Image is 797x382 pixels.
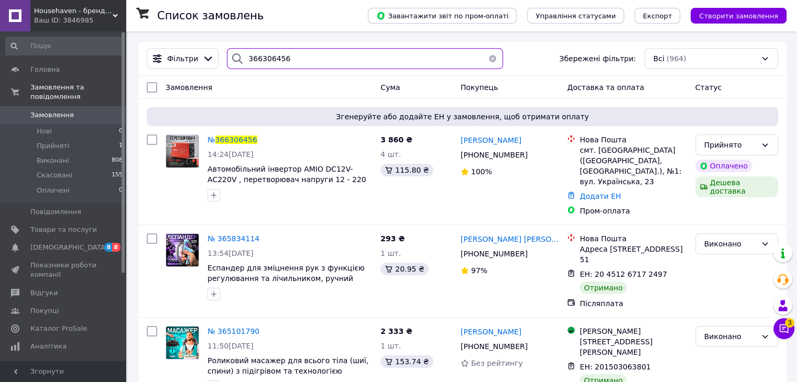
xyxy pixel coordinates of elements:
span: 2 333 ₴ [380,327,412,335]
div: 115.80 ₴ [380,164,433,176]
button: Завантажити звіт по пром-оплаті [368,8,517,24]
span: 155 [112,171,123,180]
span: [PERSON_NAME] [461,136,521,144]
span: № [208,136,215,144]
span: Без рейтингу [471,359,523,367]
span: (964) [667,54,686,63]
a: Еспандер для зміцнення рук з функцією регулювання та лічильником, ручний кистьовий еспандер [208,264,365,293]
span: Househaven - брендовий інтернет-магазин [34,6,113,16]
span: Каталог ProSale [30,324,87,333]
a: [PERSON_NAME] [461,135,521,145]
span: Завантажити звіт по пром-оплаті [376,11,508,20]
div: 153.74 ₴ [380,355,433,368]
span: 366306456 [215,136,257,144]
img: Фото товару [166,327,199,359]
button: Очистить [482,48,503,69]
span: Фільтри [167,53,198,64]
a: № 365834114 [208,234,259,243]
img: Фото товару [166,135,199,167]
span: Повідомлення [30,207,81,217]
a: Автомобільний інвертор AMIO DC12V-AC220V , перетворювач напруги 12 - 220 вольт [208,165,366,194]
div: Післяплата [580,298,686,309]
div: [PHONE_NUMBER] [458,246,530,261]
span: Показники роботи компанії [30,261,97,279]
div: Дешева доставка [695,176,778,197]
span: Створити замовлення [699,12,778,20]
span: 0 [119,127,123,136]
span: Товари та послуги [30,225,97,234]
div: [PHONE_NUMBER] [458,339,530,354]
span: 97% [471,266,487,275]
span: ЕН: 20 4512 6717 2497 [580,270,667,278]
a: Фото товару [166,233,199,267]
span: [PERSON_NAME] [461,328,521,336]
div: [PERSON_NAME] [580,326,686,336]
span: Cума [380,83,400,92]
div: Прийнято [704,139,757,151]
span: Замовлення [166,83,212,92]
input: Пошук за номером замовлення, ПІБ покупця, номером телефону, Email, номером накладної [227,48,503,69]
a: Додати ЕН [580,192,621,200]
a: [PERSON_NAME] [PERSON_NAME] [461,234,559,244]
button: Створити замовлення [691,8,787,24]
span: 0 [119,186,123,195]
span: Доставка та оплата [567,83,644,92]
span: Експорт [643,12,672,20]
span: 11:50[DATE] [208,342,254,350]
a: Фото товару [166,326,199,359]
span: 3 [785,318,794,328]
div: [PHONE_NUMBER] [458,148,530,162]
div: Адреса [STREET_ADDRESS] 51 [580,244,686,265]
div: Виконано [704,238,757,250]
span: [PERSON_NAME] [PERSON_NAME] [461,235,585,243]
span: 13:54[DATE] [208,249,254,257]
span: 100% [471,167,492,176]
span: Головна [30,65,60,74]
span: 1 шт. [380,249,401,257]
span: 293 ₴ [380,234,405,243]
a: [PERSON_NAME] [461,327,521,337]
a: Створити замовлення [680,11,787,19]
div: смт. [GEOGRAPHIC_DATA] ([GEOGRAPHIC_DATA], [GEOGRAPHIC_DATA].), №1: вул. Українська, 23 [580,145,686,187]
span: Управління статусами [536,12,616,20]
span: Оплачені [37,186,70,195]
span: 1 шт. [380,342,401,350]
span: Статус [695,83,722,92]
span: Прийняті [37,141,69,151]
div: Виконано [704,331,757,342]
div: Отримано [580,282,627,294]
span: [DEMOGRAPHIC_DATA] [30,243,108,252]
span: Всі [653,53,664,64]
span: ЕН: 201503063801 [580,363,650,371]
span: Нові [37,127,52,136]
button: Чат з покупцем3 [773,318,794,339]
div: [STREET_ADDRESS][PERSON_NAME] [580,336,686,357]
span: Збережені фільтри: [559,53,636,64]
span: Покупці [30,306,59,316]
span: Виконані [37,156,69,165]
div: Нова Пошта [580,134,686,145]
span: 14:24[DATE] [208,150,254,159]
a: № 365101790 [208,327,259,335]
span: 1 [119,141,123,151]
div: Нова Пошта [580,233,686,244]
span: Інструменти веб-майстра та SEO [30,359,97,378]
button: Управління статусами [527,8,624,24]
span: Замовлення та повідомлення [30,83,126,102]
span: Аналітика [30,342,67,351]
h1: Список замовлень [157,9,264,22]
span: 8 [104,243,113,252]
a: №366306456 [208,136,257,144]
div: 20.95 ₴ [380,263,428,275]
span: 4 шт. [380,150,401,159]
input: Пошук [5,37,124,55]
span: Згенеруйте або додайте ЕН у замовлення, щоб отримати оплату [151,111,774,122]
span: Покупець [461,83,498,92]
button: Експорт [635,8,681,24]
div: Пром-оплата [580,206,686,216]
